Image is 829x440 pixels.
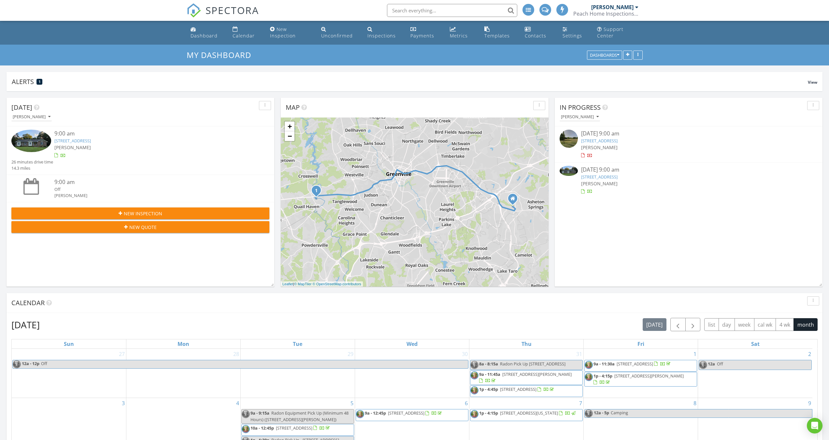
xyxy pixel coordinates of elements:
[470,385,583,397] a: 1p - 4:45p [STREET_ADDRESS]
[593,373,684,385] a: 1p - 4:15p [STREET_ADDRESS][PERSON_NAME]
[54,130,248,138] div: 9:00 am
[807,398,812,408] a: Go to August 9, 2025
[387,4,517,17] input: Search everything...
[520,339,533,348] a: Thursday
[750,339,761,348] a: Saturday
[500,361,565,367] span: Radon Pick Up [STREET_ADDRESS]
[241,424,354,436] a: 10a - 12:45p [STREET_ADDRESS]
[188,23,225,42] a: Dashboard
[187,3,201,18] img: The Best Home Inspection Software - Spectora
[581,166,796,174] div: [DATE] 9:00 am
[500,386,536,392] span: [STREET_ADDRESS]
[12,349,126,398] td: Go to July 27, 2025
[315,189,318,193] i: 1
[365,23,403,42] a: Inspections
[698,349,812,398] td: Go to August 2, 2025
[54,178,248,186] div: 9:00 am
[365,410,443,416] a: 9a - 12:45p [STREET_ADDRESS]
[54,138,91,144] a: [STREET_ADDRESS]
[21,360,40,368] span: 12a - 12p
[39,79,40,84] span: 1
[250,410,269,416] span: 9a - 9:15a
[232,349,240,359] a: Go to July 28, 2025
[11,130,269,171] a: 9:00 am [STREET_ADDRESS] [PERSON_NAME] 26 minutes drive time 14.3 miles
[593,373,612,379] span: 1p - 4:15p
[719,318,735,331] button: day
[479,361,498,367] span: 8a - 8:15a
[560,166,578,176] img: 9362414%2Fcover_photos%2FrUEgncF1paFceoGQlayZ%2Fsmall.jpg
[63,339,75,348] a: Sunday
[346,349,355,359] a: Go to July 29, 2025
[500,410,558,416] span: [STREET_ADDRESS][US_STATE]
[270,26,296,39] div: New Inspection
[692,349,698,359] a: Go to August 1, 2025
[408,23,442,42] a: Payments
[11,165,53,171] div: 14.3 miles
[464,398,469,408] a: Go to August 6, 2025
[717,361,723,367] span: Off
[349,398,355,408] a: Go to August 5, 2025
[121,398,126,408] a: Go to August 3, 2025
[240,349,355,398] td: Go to July 29, 2025
[584,349,698,398] td: Go to August 1, 2025
[124,210,162,217] span: New Inspection
[129,224,157,231] span: New Quote
[54,144,91,150] span: [PERSON_NAME]
[594,23,641,42] a: Support Center
[276,425,312,431] span: [STREET_ADDRESS]
[191,33,218,39] div: Dashboard
[807,349,812,359] a: Go to August 2, 2025
[355,349,469,398] td: Go to July 30, 2025
[484,33,510,39] div: Templates
[11,221,269,233] button: New Quote
[11,207,269,219] button: New Inspection
[590,53,619,58] div: Dashboards
[704,318,719,331] button: list
[250,425,331,431] a: 10a - 12:45p [STREET_ADDRESS]
[581,174,618,180] a: [STREET_ADDRESS]
[614,373,684,379] span: [STREET_ADDRESS][PERSON_NAME]
[187,9,259,22] a: SPECTORA
[187,50,257,60] a: My Dashboard
[13,115,50,119] div: [PERSON_NAME]
[206,3,259,17] span: SPECTORA
[754,318,776,331] button: cal wk
[11,130,51,152] img: 9362414%2Fcover_photos%2FrUEgncF1paFceoGQlayZ%2Fsmall.jpg
[584,360,697,372] a: 9a - 11:30a [STREET_ADDRESS]
[294,282,312,286] a: © MapTiler
[560,113,600,121] button: [PERSON_NAME]
[708,361,715,367] span: 12a
[11,103,32,112] span: [DATE]
[479,386,498,392] span: 1p - 4:45p
[285,121,294,131] a: Zoom in
[597,26,623,39] div: Support Center
[585,409,593,418] img: travis.jpg
[242,425,250,433] img: travis.jpg
[575,349,583,359] a: Go to July 31, 2025
[670,318,686,331] button: Previous month
[479,410,577,416] a: 1p - 4:15p [STREET_ADDRESS][US_STATE]
[321,33,353,39] div: Unconfirmed
[282,282,293,286] a: Leaflet
[525,33,546,39] div: Contacts
[13,360,21,368] img: travis.jpg
[470,370,583,385] a: 9a - 11:45a [STREET_ADDRESS][PERSON_NAME]
[807,418,822,433] div: Open Intercom Messenger
[11,318,40,331] h2: [DATE]
[250,410,349,422] span: Radon Equipment Pick Up (Minimum 48 Hours) ([STREET_ADDRESS][PERSON_NAME])
[267,23,314,42] a: New Inspection
[11,113,52,121] button: [PERSON_NAME]
[479,386,555,392] a: 1p - 4:45p [STREET_ADDRESS]
[11,159,53,165] div: 26 minutes drive time
[470,409,583,421] a: 1p - 4:15p [STREET_ADDRESS][US_STATE]
[636,339,646,348] a: Friday
[593,361,615,367] span: 9a - 11:30a
[319,23,360,42] a: Unconfirmed
[581,130,796,138] div: [DATE] 9:00 am
[578,398,583,408] a: Go to August 7, 2025
[587,51,622,60] button: Dashboards
[479,410,498,416] span: 1p - 4:15p
[573,10,638,17] div: Peach Home Inspections LLC
[643,318,666,331] button: [DATE]
[450,33,468,39] div: Metrics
